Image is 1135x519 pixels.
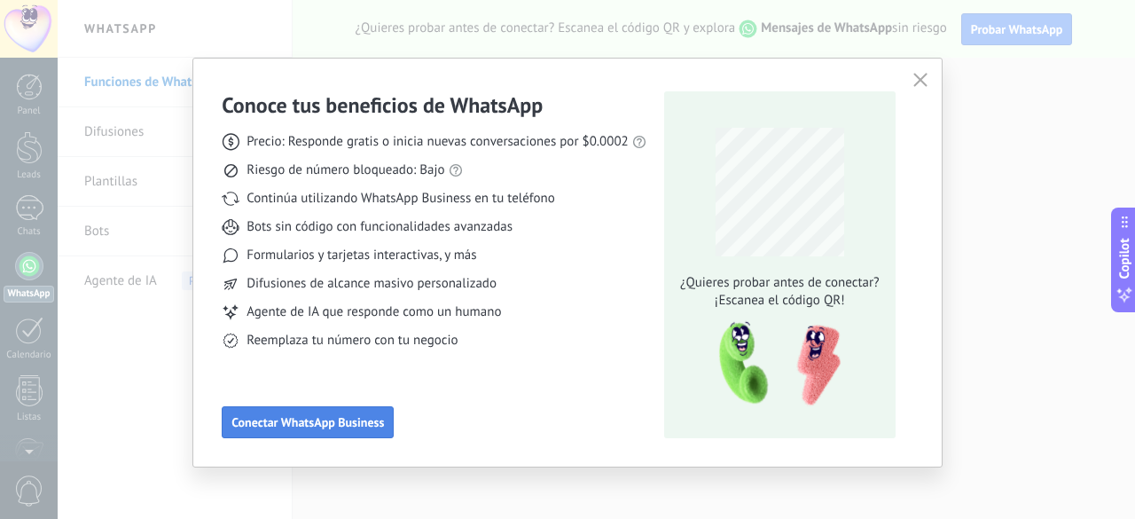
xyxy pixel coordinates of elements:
span: Formularios y tarjetas interactivas, y más [247,247,476,264]
div: Palabras clave [214,105,278,116]
span: Bots sin código con funcionalidades avanzadas [247,218,513,236]
span: Agente de IA que responde como un humano [247,303,501,321]
span: Copilot [1115,238,1133,279]
div: v 4.0.25 [50,28,87,43]
span: ¡Escanea el código QR! [675,292,884,310]
button: Conectar WhatsApp Business [222,406,394,438]
img: website_grey.svg [28,46,43,60]
span: Continúa utilizando WhatsApp Business en tu teléfono [247,190,554,208]
img: tab_domain_overview_orange.svg [74,103,89,117]
span: Conectar WhatsApp Business [231,416,384,429]
div: Dominio [94,105,136,116]
span: Precio: Responde gratis o inicia nuevas conversaciones por $0.0002 [247,133,629,151]
span: ¿Quieres probar antes de conectar? [675,274,884,292]
span: Reemplaza tu número con tu negocio [247,332,458,350]
h3: Conoce tus beneficios de WhatsApp [222,91,543,119]
img: logo_orange.svg [28,28,43,43]
img: qr-pic-1x.png [704,317,844,412]
span: Riesgo de número bloqueado: Bajo [247,161,444,179]
img: tab_keywords_by_traffic_grey.svg [194,103,208,117]
div: [PERSON_NAME]: [DOMAIN_NAME] [46,46,254,60]
span: Difusiones de alcance masivo personalizado [247,275,497,293]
